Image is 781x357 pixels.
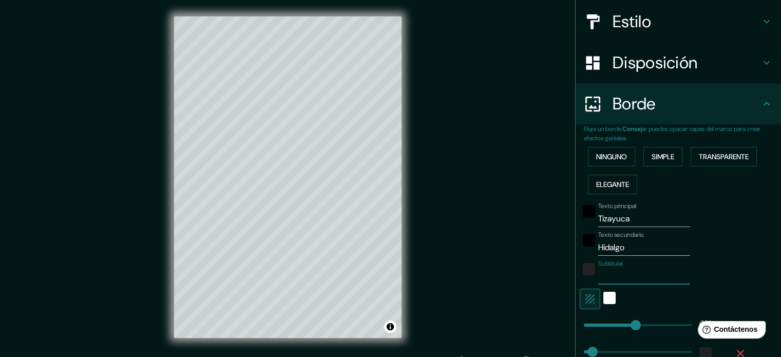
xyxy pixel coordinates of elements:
font: Disposición [613,52,697,73]
button: negro [583,234,595,247]
font: : puedes opacar capas del marco para crear efectos geniales. [584,125,760,142]
font: Simple [652,152,674,161]
button: negro [583,205,595,218]
font: Texto principal [598,202,636,210]
font: Borde [613,93,656,115]
button: Activar o desactivar atribución [384,321,396,333]
font: Texto secundario [598,231,644,239]
font: Elige un borde. [584,125,622,133]
font: Estilo [613,11,651,32]
div: Disposición [576,42,781,83]
iframe: Lanzador de widgets de ayuda [690,317,770,346]
font: Transparente [699,152,749,161]
div: Borde [576,83,781,124]
font: Subtitular [598,259,623,268]
div: Estilo [576,1,781,42]
font: Consejo [622,125,646,133]
button: Elegante [588,175,637,194]
button: Ninguno [588,147,635,166]
button: color-222222 [583,263,595,275]
button: Simple [643,147,682,166]
button: blanco [603,292,616,304]
button: Transparente [691,147,757,166]
font: Ninguno [596,152,627,161]
font: Elegante [596,180,629,189]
